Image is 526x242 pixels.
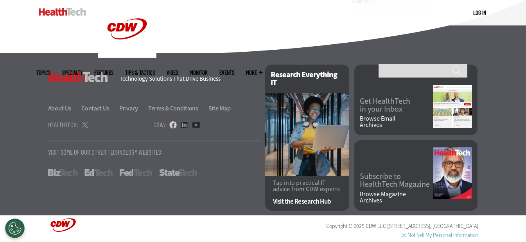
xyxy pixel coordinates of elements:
a: Visit the Research Hub [273,198,341,205]
span: [GEOGRAPHIC_DATA] [433,222,478,230]
a: CDW [98,52,156,60]
a: Browse MagazineArchives [360,191,433,204]
img: newsletter screenshot [433,85,472,128]
span: Copyright © 2025 [326,222,364,230]
div: Cookies Settings [5,219,25,238]
img: Fall 2025 Cover [433,147,472,199]
a: Privacy [119,104,147,112]
a: MonITor [190,70,208,76]
span: Specialty [62,70,83,76]
span: More [246,70,262,76]
p: Tap into practical IT advice from CDW experts [273,180,341,192]
span: , [430,222,431,230]
a: Contact Us [81,104,118,112]
a: Events [219,70,234,76]
h2: Research Everything IT [265,65,349,93]
p: Visit Some Of Our Other Technology Websites: [48,149,261,155]
a: Subscribe toHealthTech Magazine [360,173,433,188]
button: Open Preferences [5,219,25,238]
img: Home [39,8,86,16]
a: EdTech [84,169,113,176]
a: Get HealthTechin your Inbox [360,98,433,113]
a: Site Map [208,104,231,112]
h4: CDW: [153,121,165,128]
span: Topics [36,70,50,76]
a: Video [167,70,178,76]
a: Browse EmailArchives [360,116,433,128]
a: StateTech [159,169,197,176]
h4: HealthTech: [48,121,78,128]
a: FedTech [120,169,152,176]
a: Terms & Conditions [148,104,207,112]
div: User menu [473,9,486,17]
a: Features [94,70,113,76]
a: BizTech [48,169,77,176]
a: Log in [473,9,486,16]
a: About Us [48,104,81,112]
span: CDW LLC [STREET_ADDRESS] [366,222,430,230]
a: Tips & Tactics [125,70,155,76]
a: Do Not Sell My Personal Information [400,231,478,239]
